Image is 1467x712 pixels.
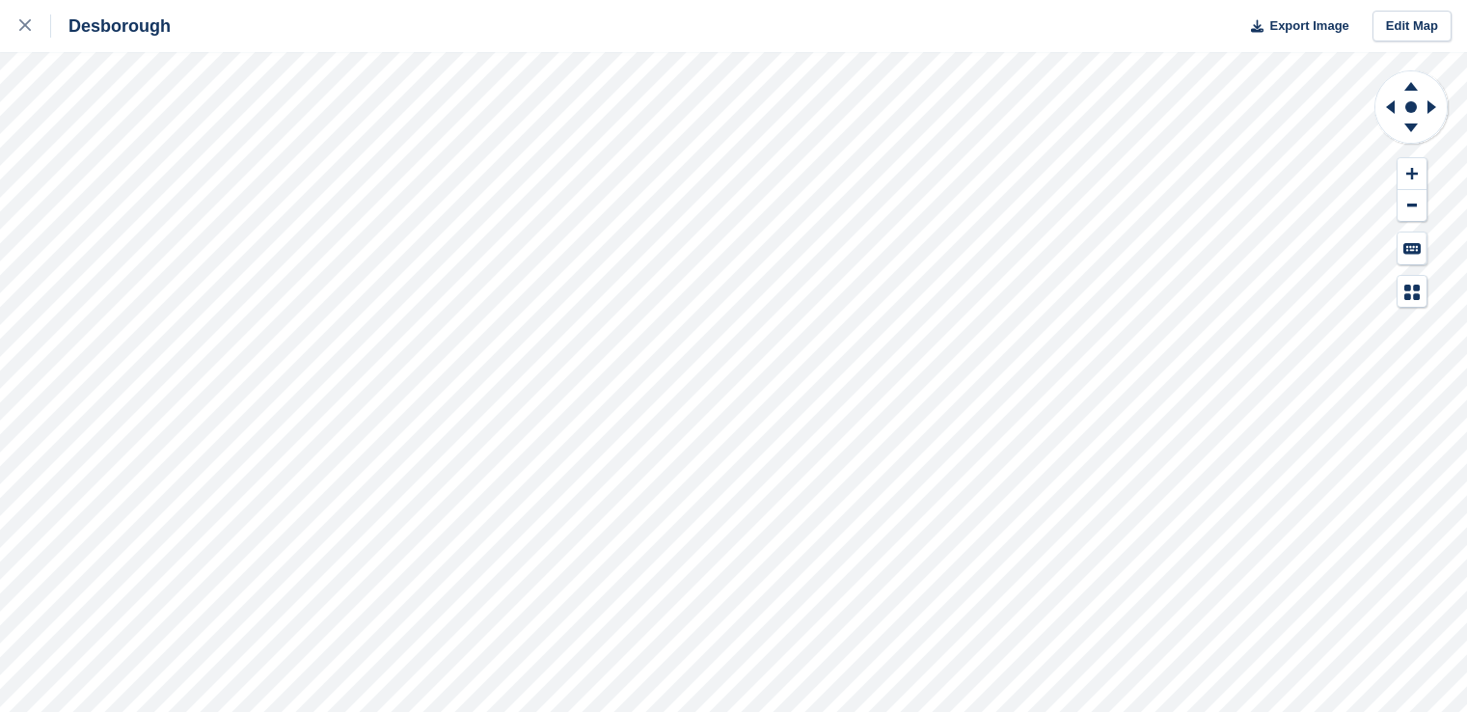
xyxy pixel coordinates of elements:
button: Zoom In [1398,158,1426,190]
button: Map Legend [1398,276,1426,308]
button: Export Image [1239,11,1349,42]
button: Keyboard Shortcuts [1398,233,1426,264]
div: Desborough [51,14,171,38]
span: Export Image [1269,16,1348,36]
a: Edit Map [1372,11,1452,42]
button: Zoom Out [1398,190,1426,222]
